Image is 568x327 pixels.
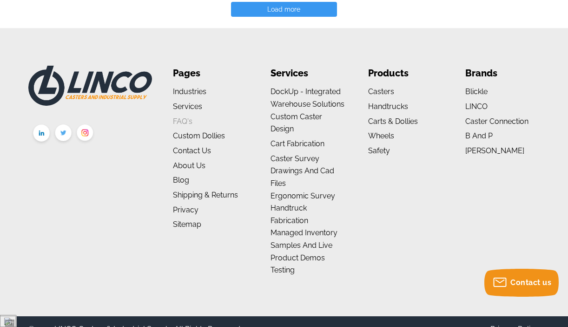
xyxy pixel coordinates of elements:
[74,123,96,145] img: instagram.png
[271,228,337,237] a: Managed Inventory
[173,102,202,111] a: Services
[271,139,324,148] a: Cart Fabrication
[271,241,332,262] a: Samples and Live Product Demos
[271,204,308,225] a: Handtruck Fabrication
[465,66,540,81] li: Brands
[484,269,559,297] button: Contact us
[231,2,337,17] button: Load more posts
[173,205,198,214] a: Privacy
[173,191,238,199] a: Shipping & Returns
[173,131,225,140] a: Custom Dollies
[271,266,295,274] a: Testing
[173,220,201,229] a: Sitemap
[173,146,211,155] a: Contact Us
[465,102,488,111] a: LINCO
[173,176,189,184] a: Blog
[271,87,344,109] a: DockUp - Integrated Warehouse Solutions
[510,278,551,287] span: Contact us
[173,87,206,96] a: Industries
[368,131,394,140] a: Wheels
[173,66,247,81] li: Pages
[267,6,300,13] span: Load more
[368,146,390,155] a: Safety
[271,66,345,81] li: Services
[465,146,524,155] a: [PERSON_NAME]
[368,66,443,81] li: Products
[2,316,14,327] img: 2.png
[368,102,408,111] a: Handtrucks
[53,123,74,145] img: twitter.png
[368,87,394,96] a: Casters
[465,131,493,140] a: B and P
[5,320,14,327] div: 87°
[271,112,322,134] a: Custom Caster Design
[271,191,335,200] a: Ergonomic Survey
[173,117,192,126] a: FAQ's
[368,117,418,126] a: Carts & Dollies
[31,123,53,146] img: linkedin.png
[465,87,488,96] a: Blickle
[173,161,205,170] a: About us
[28,66,152,106] img: LINCO CASTERS & INDUSTRIAL SUPPLY
[465,117,528,126] a: Caster Connection
[271,166,334,188] a: Drawings and Cad Files
[271,154,319,163] a: Caster Survey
